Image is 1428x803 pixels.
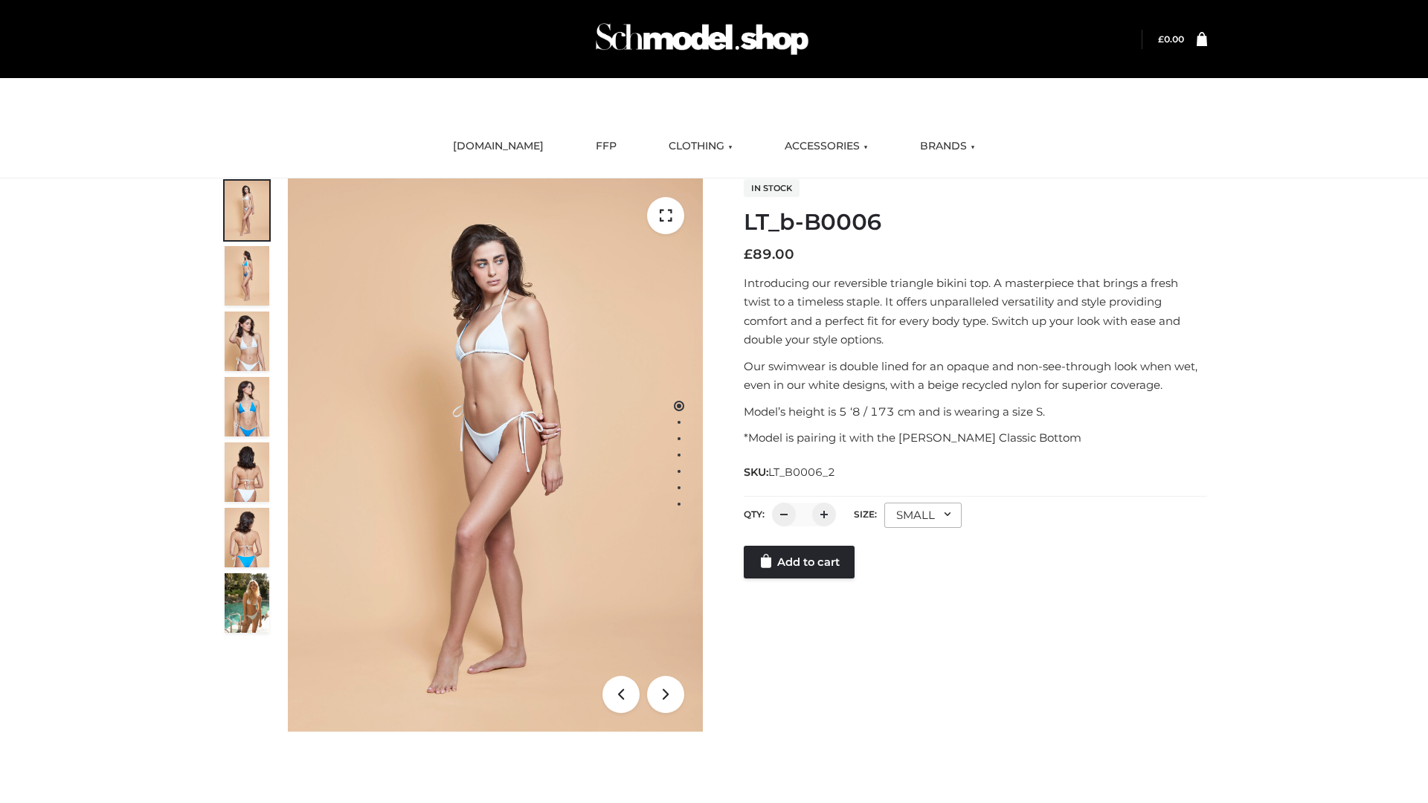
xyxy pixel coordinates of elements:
[288,178,703,732] img: LT_b-B0006
[744,274,1207,349] p: Introducing our reversible triangle bikini top. A masterpiece that brings a fresh twist to a time...
[1158,33,1184,45] bdi: 0.00
[225,312,269,371] img: ArielClassicBikiniTop_CloudNine_AzureSky_OW114ECO_3-scaled.jpg
[744,428,1207,448] p: *Model is pairing it with the [PERSON_NAME] Classic Bottom
[744,509,765,520] label: QTY:
[1158,33,1164,45] span: £
[854,509,877,520] label: Size:
[744,546,855,578] a: Add to cart
[773,130,879,163] a: ACCESSORIES
[225,246,269,306] img: ArielClassicBikiniTop_CloudNine_AzureSky_OW114ECO_2-scaled.jpg
[657,130,744,163] a: CLOTHING
[744,463,837,481] span: SKU:
[591,10,814,68] img: Schmodel Admin 964
[442,130,555,163] a: [DOMAIN_NAME]
[744,179,800,197] span: In stock
[909,130,986,163] a: BRANDS
[884,503,962,528] div: SMALL
[1158,33,1184,45] a: £0.00
[744,246,753,262] span: £
[744,357,1207,395] p: Our swimwear is double lined for an opaque and non-see-through look when wet, even in our white d...
[225,181,269,240] img: ArielClassicBikiniTop_CloudNine_AzureSky_OW114ECO_1-scaled.jpg
[225,573,269,633] img: Arieltop_CloudNine_AzureSky2.jpg
[225,442,269,502] img: ArielClassicBikiniTop_CloudNine_AzureSky_OW114ECO_7-scaled.jpg
[744,402,1207,422] p: Model’s height is 5 ‘8 / 173 cm and is wearing a size S.
[744,209,1207,236] h1: LT_b-B0006
[225,508,269,567] img: ArielClassicBikiniTop_CloudNine_AzureSky_OW114ECO_8-scaled.jpg
[225,377,269,436] img: ArielClassicBikiniTop_CloudNine_AzureSky_OW114ECO_4-scaled.jpg
[768,465,835,479] span: LT_B0006_2
[744,246,794,262] bdi: 89.00
[585,130,628,163] a: FFP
